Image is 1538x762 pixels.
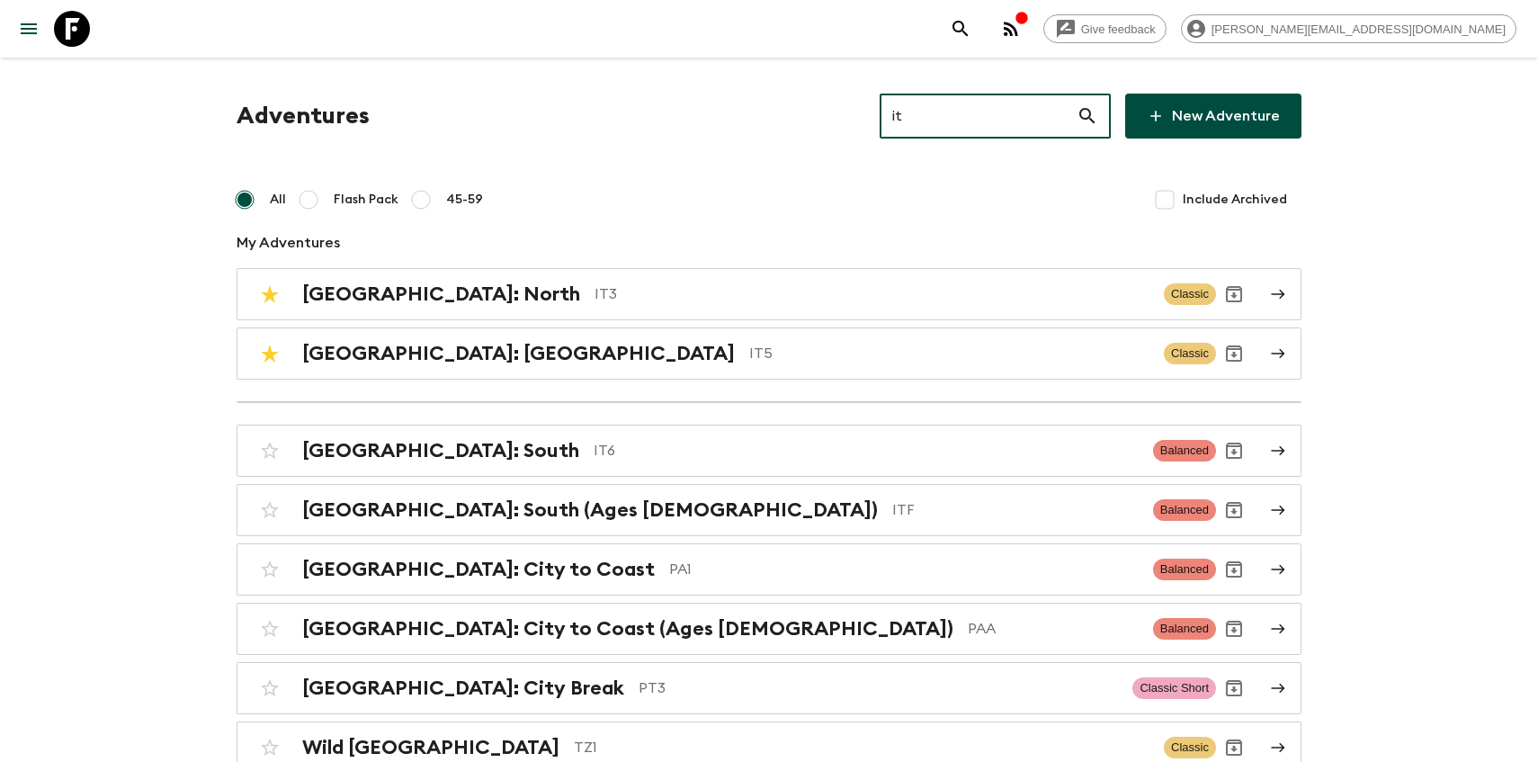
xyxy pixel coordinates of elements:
a: Give feedback [1043,14,1167,43]
p: IT6 [594,440,1139,462]
a: [GEOGRAPHIC_DATA]: South (Ages [DEMOGRAPHIC_DATA])ITFBalancedArchive [237,484,1301,536]
button: Archive [1216,433,1252,469]
button: Archive [1216,276,1252,312]
button: Archive [1216,336,1252,372]
a: [GEOGRAPHIC_DATA]: City BreakPT3Classic ShortArchive [237,662,1301,714]
span: Flash Pack [334,191,398,209]
span: Classic [1164,737,1216,758]
p: PT3 [639,677,1118,699]
a: [GEOGRAPHIC_DATA]: City to Coast (Ages [DEMOGRAPHIC_DATA])PAABalancedArchive [237,603,1301,655]
p: TZ1 [574,737,1149,758]
p: ITF [892,499,1139,521]
span: Classic [1164,283,1216,305]
span: Balanced [1153,618,1216,640]
h2: [GEOGRAPHIC_DATA]: City Break [302,677,624,700]
p: PA1 [669,559,1139,580]
h2: [GEOGRAPHIC_DATA]: City to Coast [302,558,655,581]
span: Give feedback [1071,22,1166,36]
button: Archive [1216,492,1252,528]
button: Archive [1216,611,1252,647]
p: IT3 [595,283,1149,305]
span: [PERSON_NAME][EMAIL_ADDRESS][DOMAIN_NAME] [1202,22,1516,36]
h2: [GEOGRAPHIC_DATA]: City to Coast (Ages [DEMOGRAPHIC_DATA]) [302,617,953,641]
a: New Adventure [1125,94,1301,139]
a: [GEOGRAPHIC_DATA]: NorthIT3ClassicArchive [237,268,1301,320]
p: IT5 [749,343,1149,364]
a: [GEOGRAPHIC_DATA]: City to CoastPA1BalancedArchive [237,543,1301,596]
button: menu [11,11,47,47]
span: Balanced [1153,440,1216,462]
button: Archive [1216,551,1252,587]
h2: [GEOGRAPHIC_DATA]: [GEOGRAPHIC_DATA] [302,342,735,365]
h1: Adventures [237,98,370,134]
div: [PERSON_NAME][EMAIL_ADDRESS][DOMAIN_NAME] [1181,14,1516,43]
p: PAA [968,618,1139,640]
a: [GEOGRAPHIC_DATA]: SouthIT6BalancedArchive [237,425,1301,477]
button: Archive [1216,670,1252,706]
a: [GEOGRAPHIC_DATA]: [GEOGRAPHIC_DATA]IT5ClassicArchive [237,327,1301,380]
span: Include Archived [1183,191,1287,209]
h2: [GEOGRAPHIC_DATA]: South (Ages [DEMOGRAPHIC_DATA]) [302,498,878,522]
h2: Wild [GEOGRAPHIC_DATA] [302,736,559,759]
span: 45-59 [446,191,483,209]
span: Balanced [1153,559,1216,580]
span: Classic Short [1132,677,1216,699]
input: e.g. AR1, Argentina [880,91,1077,141]
p: My Adventures [237,232,1301,254]
span: Classic [1164,343,1216,364]
span: Balanced [1153,499,1216,521]
span: All [270,191,286,209]
button: search adventures [943,11,979,47]
h2: [GEOGRAPHIC_DATA]: South [302,439,579,462]
h2: [GEOGRAPHIC_DATA]: North [302,282,580,306]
